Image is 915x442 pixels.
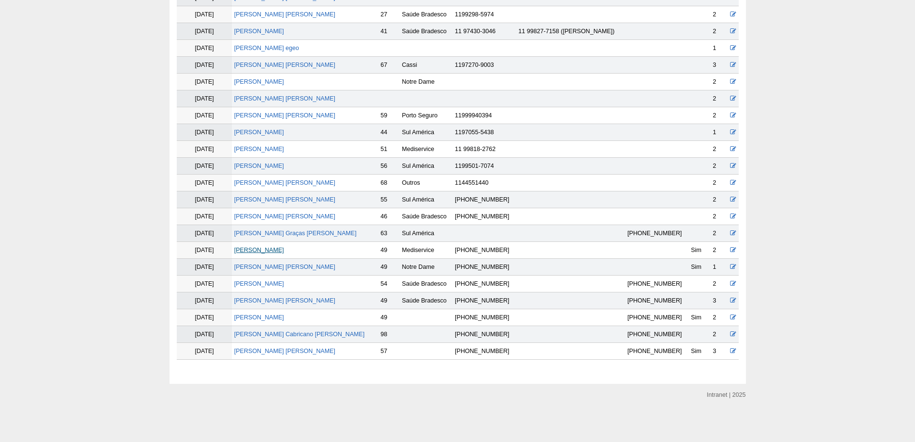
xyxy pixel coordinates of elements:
td: Porto Seguro [400,107,453,124]
a: [PERSON_NAME] [234,146,284,152]
td: [PHONE_NUMBER] [453,208,516,225]
td: 1199501-7074 [453,158,516,175]
td: [PHONE_NUMBER] [625,276,689,292]
td: Saúde Bradesco [400,23,453,40]
a: [PERSON_NAME] [PERSON_NAME] [234,196,335,203]
td: 41 [378,23,400,40]
td: 1144551440 [453,175,516,191]
td: [DATE] [177,175,232,191]
td: [PHONE_NUMBER] [625,343,689,360]
a: [PERSON_NAME] [234,280,284,287]
td: 11 99827-7158 ([PERSON_NAME]) [516,23,625,40]
td: 3 [711,343,728,360]
td: Sim [689,259,711,276]
td: 49 [378,242,400,259]
td: [PHONE_NUMBER] [453,259,516,276]
td: [PHONE_NUMBER] [453,326,516,343]
td: [DATE] [177,292,232,309]
a: [PERSON_NAME] [234,78,284,85]
a: [PERSON_NAME] [PERSON_NAME] [234,112,335,119]
td: Outros [400,175,453,191]
td: 49 [378,259,400,276]
td: 67 [378,57,400,74]
div: Intranet | 2025 [707,390,746,400]
td: [PHONE_NUMBER] [625,326,689,343]
td: 49 [378,292,400,309]
a: [PERSON_NAME] egeo [234,45,299,51]
td: [DATE] [177,326,232,343]
td: [PHONE_NUMBER] [453,276,516,292]
td: [PHONE_NUMBER] [453,343,516,360]
td: 51 [378,141,400,158]
td: Saúde Bradesco [400,276,453,292]
td: 2 [711,175,728,191]
td: 2 [711,208,728,225]
td: 2 [711,309,728,326]
td: Sim [689,309,711,326]
td: 2 [711,141,728,158]
td: 1199298-5974 [453,6,516,23]
a: [PERSON_NAME] [PERSON_NAME] [234,95,335,102]
td: 2 [711,107,728,124]
td: Saúde Bradesco [400,292,453,309]
td: 57 [378,343,400,360]
td: [DATE] [177,23,232,40]
td: [DATE] [177,259,232,276]
td: [DATE] [177,40,232,57]
td: Sul América [400,124,453,141]
td: [PHONE_NUMBER] [625,225,689,242]
td: [PHONE_NUMBER] [453,309,516,326]
a: [PERSON_NAME] [PERSON_NAME] [234,213,335,220]
td: 2 [711,225,728,242]
a: [PERSON_NAME] [PERSON_NAME] [234,297,335,304]
td: Mediservice [400,242,453,259]
td: 2 [711,191,728,208]
td: 2 [711,6,728,23]
td: 49 [378,309,400,326]
td: 1 [711,124,728,141]
a: [PERSON_NAME] Cabricano [PERSON_NAME] [234,331,365,338]
td: Sim [689,242,711,259]
a: [PERSON_NAME] [PERSON_NAME] [234,11,335,18]
td: 1 [711,259,728,276]
a: [PERSON_NAME] [234,129,284,136]
td: [DATE] [177,208,232,225]
a: [PERSON_NAME] [PERSON_NAME] [234,264,335,270]
td: 2 [711,23,728,40]
td: Sul América [400,191,453,208]
td: 11 97430-3046 [453,23,516,40]
td: [PHONE_NUMBER] [625,309,689,326]
td: 56 [378,158,400,175]
td: [DATE] [177,158,232,175]
a: [PERSON_NAME] [234,247,284,253]
td: Sul América [400,225,453,242]
td: 1 [711,40,728,57]
td: Saúde Bradesco [400,208,453,225]
td: 98 [378,326,400,343]
td: [PHONE_NUMBER] [453,242,516,259]
td: 2 [711,276,728,292]
td: [DATE] [177,309,232,326]
td: Sul América [400,158,453,175]
td: [DATE] [177,90,232,107]
td: [DATE] [177,242,232,259]
td: 68 [378,175,400,191]
td: 11 99818-2762 [453,141,516,158]
td: [DATE] [177,107,232,124]
td: Sim [689,343,711,360]
td: 46 [378,208,400,225]
td: [DATE] [177,57,232,74]
td: [PHONE_NUMBER] [453,292,516,309]
a: [PERSON_NAME] [PERSON_NAME] [234,179,335,186]
td: 3 [711,57,728,74]
td: [PHONE_NUMBER] [453,191,516,208]
td: 59 [378,107,400,124]
td: [DATE] [177,343,232,360]
td: 54 [378,276,400,292]
td: 2 [711,90,728,107]
td: [DATE] [177,141,232,158]
td: 1197055-5438 [453,124,516,141]
a: [PERSON_NAME] [234,163,284,169]
td: 11999940394 [453,107,516,124]
td: [DATE] [177,191,232,208]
